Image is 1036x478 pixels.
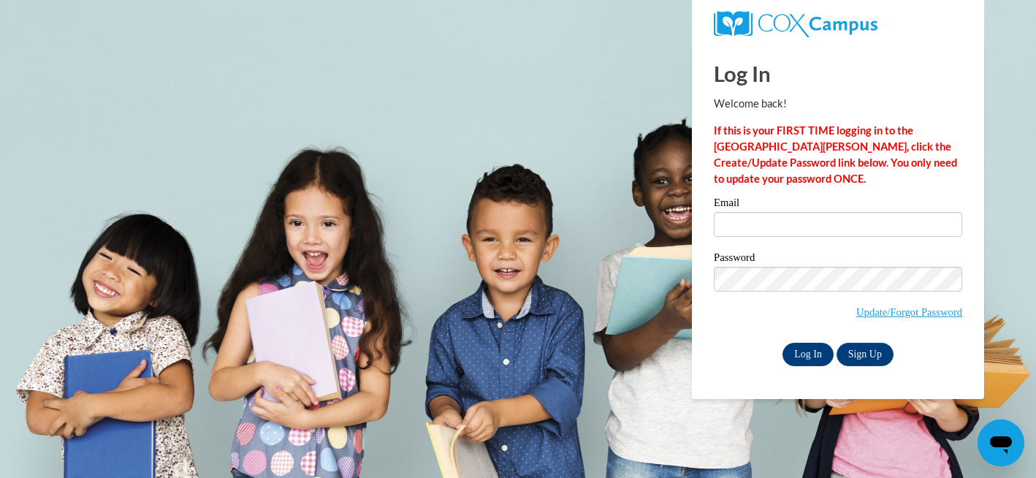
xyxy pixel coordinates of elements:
[714,96,962,112] p: Welcome back!
[714,197,962,212] label: Email
[714,252,962,267] label: Password
[782,343,834,366] input: Log In
[837,343,894,366] a: Sign Up
[714,58,962,88] h1: Log In
[714,11,962,37] a: COX Campus
[714,124,957,185] strong: If this is your FIRST TIME logging in to the [GEOGRAPHIC_DATA][PERSON_NAME], click the Create/Upd...
[714,11,877,37] img: COX Campus
[856,306,962,318] a: Update/Forgot Password
[978,420,1024,466] iframe: Button to launch messaging window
